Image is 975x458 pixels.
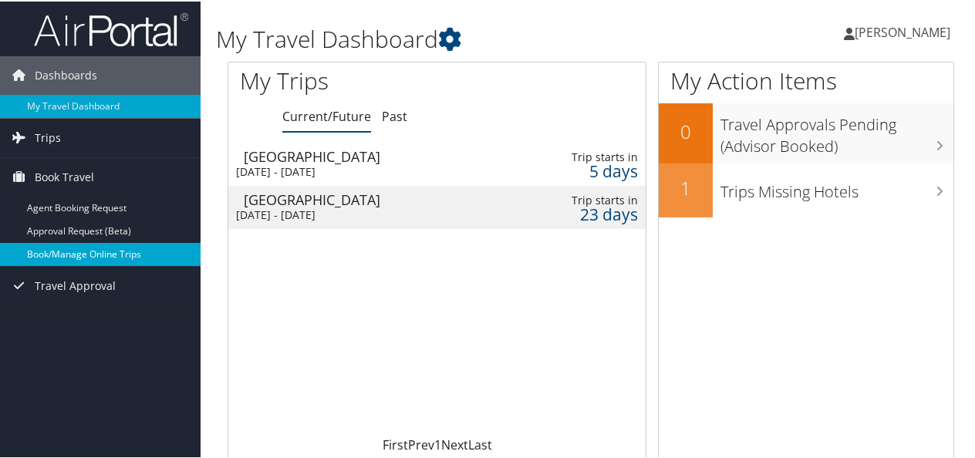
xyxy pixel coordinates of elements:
img: airportal-logo.png [34,10,188,46]
h1: My Travel Dashboard [216,22,716,54]
div: [GEOGRAPHIC_DATA] [244,191,502,205]
h3: Trips Missing Hotels [720,172,953,201]
div: [DATE] - [DATE] [236,207,494,221]
h2: 1 [659,173,713,200]
a: 1Trips Missing Hotels [659,162,953,216]
span: Trips [35,117,61,156]
a: Next [441,435,468,452]
a: Current/Future [282,106,371,123]
div: 5 days [549,163,638,177]
div: [GEOGRAPHIC_DATA] [244,148,502,162]
div: 23 days [549,206,638,220]
span: Dashboards [35,55,97,93]
div: Trip starts in [549,149,638,163]
span: [PERSON_NAME] [855,22,950,39]
div: Trip starts in [549,192,638,206]
a: First [383,435,408,452]
h3: Travel Approvals Pending (Advisor Booked) [720,105,953,156]
h1: My Trips [240,63,461,96]
a: Prev [408,435,434,452]
span: Travel Approval [35,265,116,304]
h1: My Action Items [659,63,953,96]
span: Book Travel [35,157,94,195]
div: [DATE] - [DATE] [236,163,494,177]
h2: 0 [659,117,713,143]
a: Past [382,106,407,123]
a: Last [468,435,492,452]
a: 0Travel Approvals Pending (Advisor Booked) [659,102,953,161]
a: 1 [434,435,441,452]
a: [PERSON_NAME] [844,8,966,54]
